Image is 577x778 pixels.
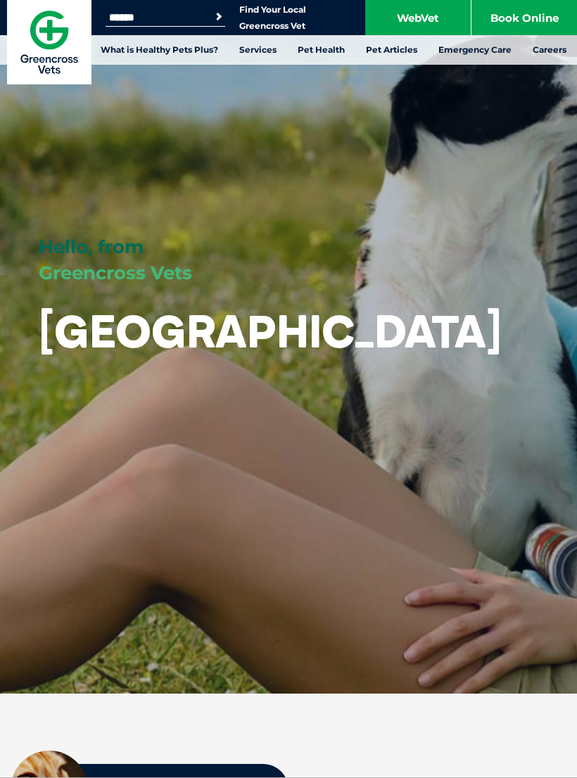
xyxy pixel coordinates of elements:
a: Pet Articles [355,35,428,65]
span: Hello, from [39,236,144,258]
h1: [GEOGRAPHIC_DATA] [39,307,502,356]
a: Pet Health [287,35,355,65]
a: What is Healthy Pets Plus? [90,35,229,65]
a: Careers [522,35,577,65]
span: Greencross Vets [39,262,192,284]
a: Services [229,35,287,65]
button: Search [212,10,226,24]
a: Find Your Local Greencross Vet [239,4,306,32]
a: Emergency Care [428,35,522,65]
